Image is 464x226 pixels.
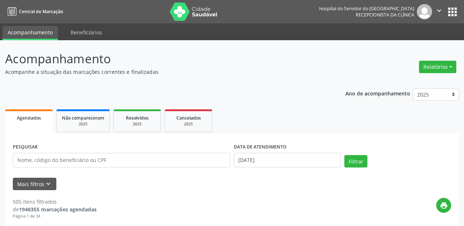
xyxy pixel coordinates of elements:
button: Filtrar [344,155,367,167]
a: Central de Marcação [5,5,63,18]
button: Mais filtroskeyboard_arrow_down [13,178,56,191]
div: de [13,206,97,213]
span: Não compareceram [62,115,104,121]
a: Beneficiários [66,26,107,39]
div: Página 1 de 34 [13,213,97,219]
div: 2025 [119,121,156,127]
span: Central de Marcação [19,8,63,15]
p: Acompanhe a situação das marcações correntes e finalizadas [5,68,323,76]
span: Cancelados [176,115,201,121]
a: Acompanhamento [3,26,58,40]
span: Recepcionista da clínica [356,12,414,18]
div: 2025 [170,121,207,127]
i: print [440,201,448,210]
div: 505 itens filtrados [13,198,97,206]
label: PESQUISAR [13,142,38,153]
input: Selecione um intervalo [234,153,341,167]
div: Hospital do Servidor do [GEOGRAPHIC_DATA] [319,5,414,12]
input: Nome, código do beneficiário ou CPF [13,153,230,167]
i: keyboard_arrow_down [44,180,52,188]
label: DATA DE ATENDIMENTO [234,142,287,153]
div: 2025 [62,121,104,127]
p: Ano de acompanhamento [345,88,410,98]
img: img [417,4,432,19]
i:  [435,7,443,15]
span: Resolvidos [126,115,149,121]
button: apps [446,5,459,18]
p: Acompanhamento [5,50,323,68]
button:  [432,4,446,19]
button: print [436,198,451,213]
span: Agendados [17,115,41,121]
strong: 1940355 marcações agendadas [19,206,97,213]
button: Relatórios [419,61,456,73]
